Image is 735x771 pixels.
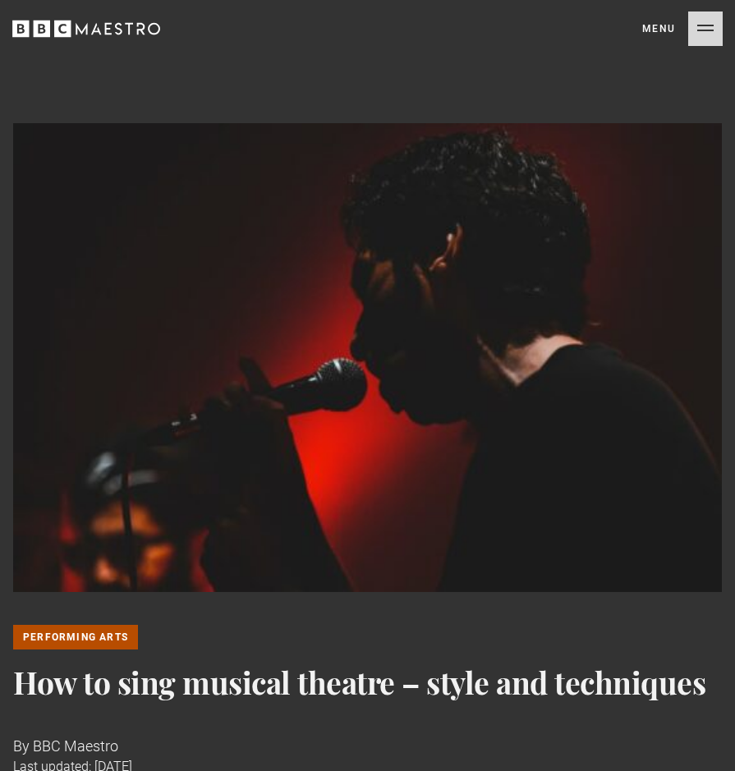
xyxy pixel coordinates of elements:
[642,11,723,46] button: Toggle navigation
[13,123,722,592] img: man singing into microphone
[13,737,30,755] span: By
[12,16,160,41] svg: BBC Maestro
[13,625,138,649] a: Performing Arts
[13,663,722,702] h1: How to sing musical theatre – style and techniques
[33,737,118,755] span: BBC Maestro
